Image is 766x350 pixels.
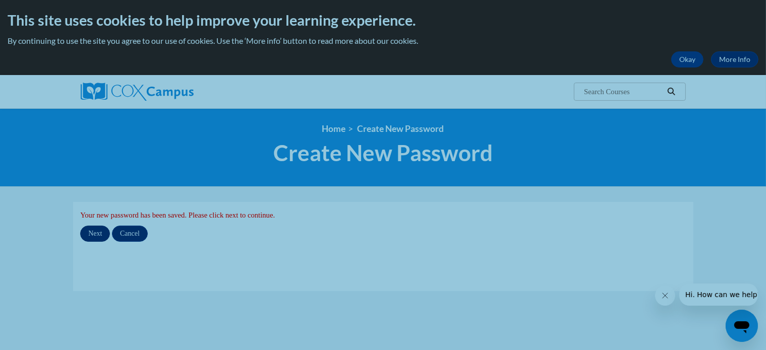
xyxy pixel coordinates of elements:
[81,83,194,101] img: Cox Campus
[273,139,493,166] span: Create New Password
[726,310,758,342] iframe: Button to launch messaging window
[679,284,758,306] iframe: Message from company
[322,123,346,134] a: Home
[358,123,444,134] span: Create New Password
[6,7,82,15] span: Hi. How can we help?
[112,226,148,242] input: Cancel
[8,10,758,30] h2: This site uses cookies to help improve your learning experience.
[655,286,675,306] iframe: Close message
[81,83,272,101] a: Cox Campus
[664,86,679,98] button: Search
[671,51,703,67] button: Okay
[711,51,758,67] a: More Info
[583,86,664,98] input: Search Courses
[8,35,758,46] p: By continuing to use the site you agree to our use of cookies. Use the ‘More info’ button to read...
[80,211,275,219] span: Your new password has been saved. Please click next to continue.
[80,226,110,242] input: Next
